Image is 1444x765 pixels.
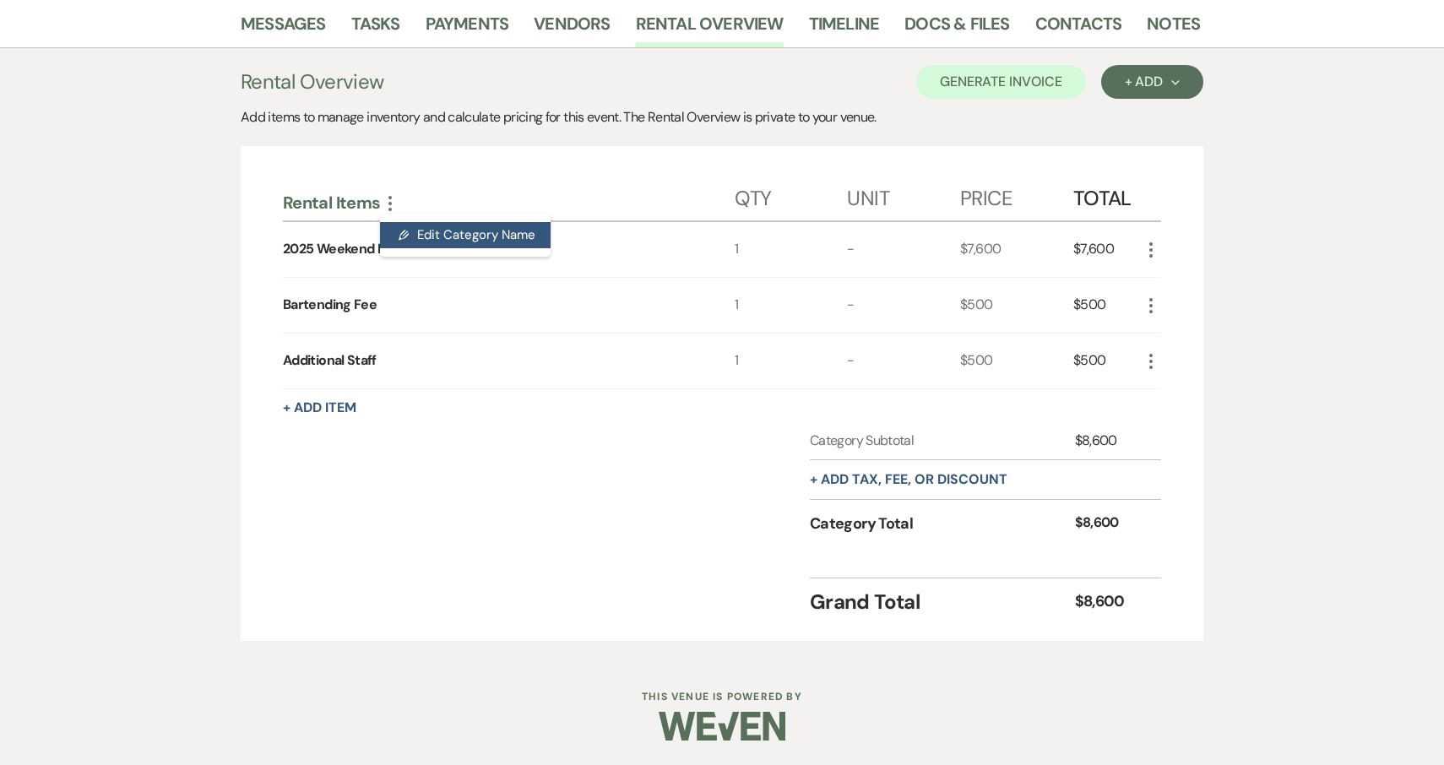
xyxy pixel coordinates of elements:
[810,587,1075,617] div: Grand Total
[960,170,1073,220] div: Price
[1073,334,1141,388] div: $500
[960,222,1073,277] div: $7,600
[916,65,1086,99] button: Generate Invoice
[1073,170,1141,220] div: Total
[1035,10,1122,47] a: Contacts
[847,334,960,388] div: -
[1073,278,1141,333] div: $500
[659,697,785,756] img: Weven Logo
[1125,75,1180,89] div: + Add
[847,170,960,220] div: Unit
[904,10,1009,47] a: Docs & Files
[283,401,356,415] button: + Add Item
[847,222,960,277] div: -
[810,473,1007,486] button: + Add tax, fee, or discount
[960,334,1073,388] div: $500
[283,192,735,214] div: Rental Items
[283,295,377,315] div: Bartending Fee
[1075,513,1141,535] div: $8,600
[735,278,848,333] div: 1
[1147,10,1200,47] a: Notes
[810,431,1075,451] div: Category Subtotal
[1101,65,1203,99] button: + Add
[1075,590,1141,613] div: $8,600
[809,10,880,47] a: Timeline
[1075,431,1141,451] div: $8,600
[241,107,1203,127] div: Add items to manage inventory and calculate pricing for this event. The Rental Overview is privat...
[241,67,383,97] h3: Rental Overview
[426,10,509,47] a: Payments
[636,10,784,47] a: Rental Overview
[283,350,377,371] div: Additional Staff
[735,170,848,220] div: Qty
[241,10,326,47] a: Messages
[847,278,960,333] div: -
[534,10,610,47] a: Vendors
[960,278,1073,333] div: $500
[351,10,400,47] a: Tasks
[810,513,1075,535] div: Category Total
[1073,222,1141,277] div: $7,600
[735,334,848,388] div: 1
[735,222,848,277] div: 1
[380,222,551,249] button: Edit Category Name
[283,239,429,259] div: 2025 Weekend Package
